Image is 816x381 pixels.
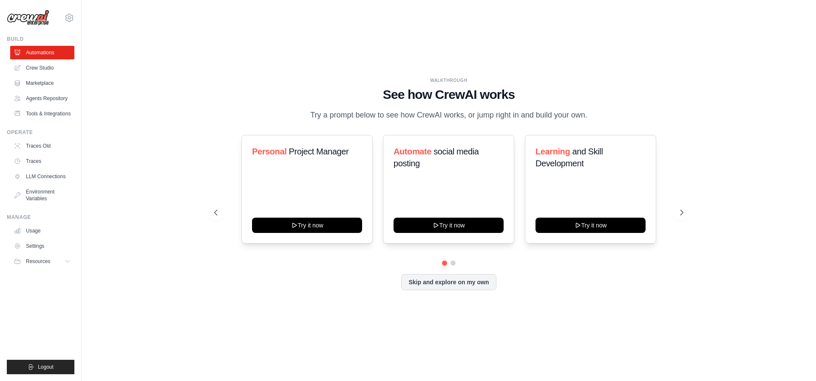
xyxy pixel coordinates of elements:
a: LLM Connections [10,170,74,183]
a: Marketplace [10,76,74,90]
span: Learning [535,147,570,156]
span: Resources [26,258,50,265]
span: Personal [252,147,286,156]
button: Skip and explore on my own [401,274,496,290]
span: and Skill Development [535,147,603,168]
a: Environment Variables [10,185,74,205]
a: Automations [10,46,74,59]
button: Resources [10,255,74,268]
a: Crew Studio [10,61,74,75]
img: Logo [7,10,49,26]
p: Try a prompt below to see how CrewAI works, or jump right in and build your own. [306,109,592,121]
span: Project Manager [289,147,348,156]
a: Traces Old [10,139,74,153]
button: Try it now [252,218,362,233]
button: Try it now [394,218,504,233]
div: Manage [7,214,74,221]
a: Settings [10,239,74,253]
span: social media posting [394,147,479,168]
span: Automate [394,147,431,156]
div: Operate [7,129,74,136]
span: Logout [38,364,54,370]
a: Traces [10,154,74,168]
a: Usage [10,224,74,238]
div: Build [7,36,74,42]
button: Try it now [535,218,646,233]
button: Logout [7,360,74,374]
h1: See how CrewAI works [214,87,683,102]
div: WALKTHROUGH [214,77,683,84]
a: Tools & Integrations [10,107,74,120]
a: Agents Repository [10,92,74,105]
